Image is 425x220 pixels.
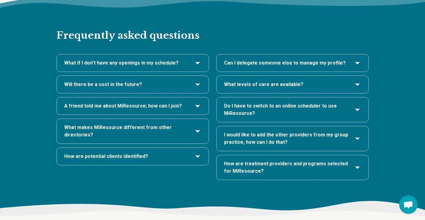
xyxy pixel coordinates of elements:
[64,81,142,88] span: Will there be a cost in the future?
[64,102,182,110] span: A friend told me about MiResource; how can I join?
[64,124,201,139] button: What makes MiResource different from other directories?
[224,102,361,117] button: Do I have to switch to an online scheduler to use MiResource?
[64,153,201,160] button: How are potential clients identified?
[64,81,201,88] button: Will there be a cost in the future?
[64,153,148,160] span: How are potential clients identified?
[64,102,201,110] button: A friend told me about MiResource; how can I join?
[64,59,179,67] span: What if I don’t have any openings in my schedule?
[224,131,349,146] span: I would like to add the other providers from my group practice, how can I do that?
[399,195,418,214] div: Open chat
[224,160,361,175] button: How are treatment providers and programs selected for MiResource?
[64,124,189,139] span: What makes MiResource different from other directories?
[224,131,361,146] button: I would like to add the other providers from my group practice, how can I do that?
[64,59,201,67] button: What if I don’t have any openings in my schedule?
[224,81,303,88] span: What levels of care are available?
[224,102,349,117] span: Do I have to switch to an online scheduler to use MiResource?
[224,160,349,175] span: How are treatment providers and programs selected for MiResource?
[224,59,346,67] span: Can I delegate someone else to manage my profile?
[224,59,361,67] button: Can I delegate someone else to manage my profile?
[224,81,361,88] button: What levels of care are available?
[57,10,369,42] h2: Frequently asked questions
